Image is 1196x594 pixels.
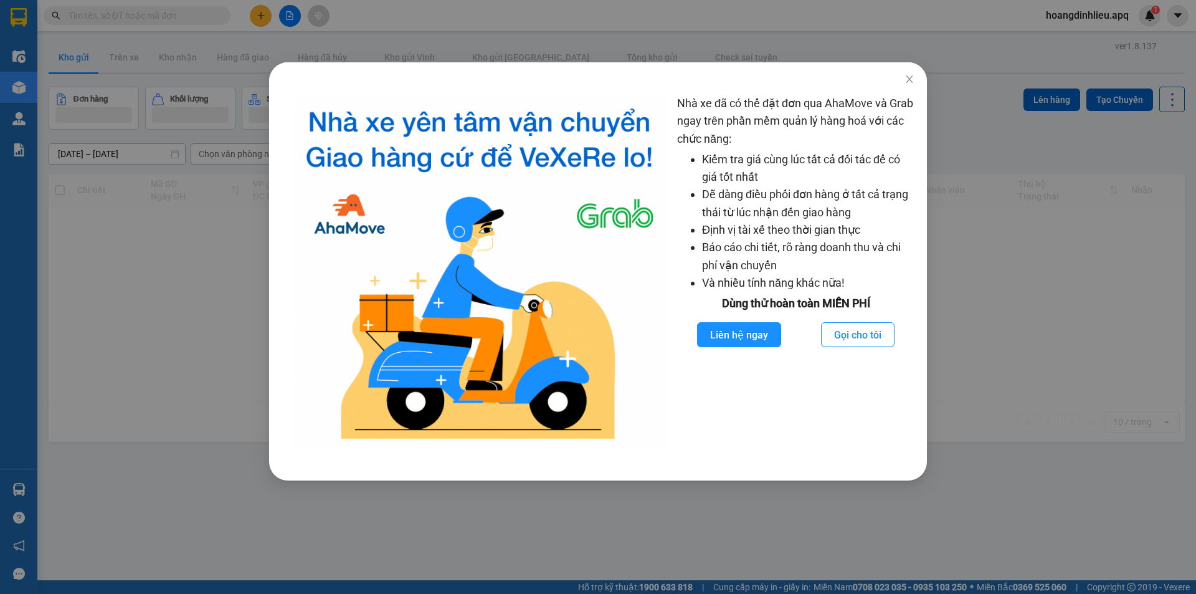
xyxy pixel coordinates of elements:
li: Dễ dàng điều phối đơn hàng ở tất cả trạng thái từ lúc nhận đến giao hàng [702,186,914,221]
button: Close [892,62,927,97]
li: Báo cáo chi tiết, rõ ràng doanh thu và chi phí vận chuyển [702,239,914,274]
li: Định vị tài xế theo thời gian thực [702,221,914,239]
button: Gọi cho tôi [821,322,895,347]
button: Liên hệ ngay [697,322,781,347]
span: Gọi cho tôi [834,327,881,343]
img: logo [292,95,667,449]
span: Liên hệ ngay [710,327,768,343]
div: Dùng thử hoàn toàn MIỄN PHÍ [677,295,914,312]
li: Và nhiều tính năng khác nữa! [702,274,914,292]
span: close [904,74,914,84]
div: Nhà xe đã có thể đặt đơn qua AhaMove và Grab ngay trên phần mềm quản lý hàng hoá với các chức năng: [677,95,914,449]
li: Kiểm tra giá cùng lúc tất cả đối tác để có giá tốt nhất [702,151,914,186]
